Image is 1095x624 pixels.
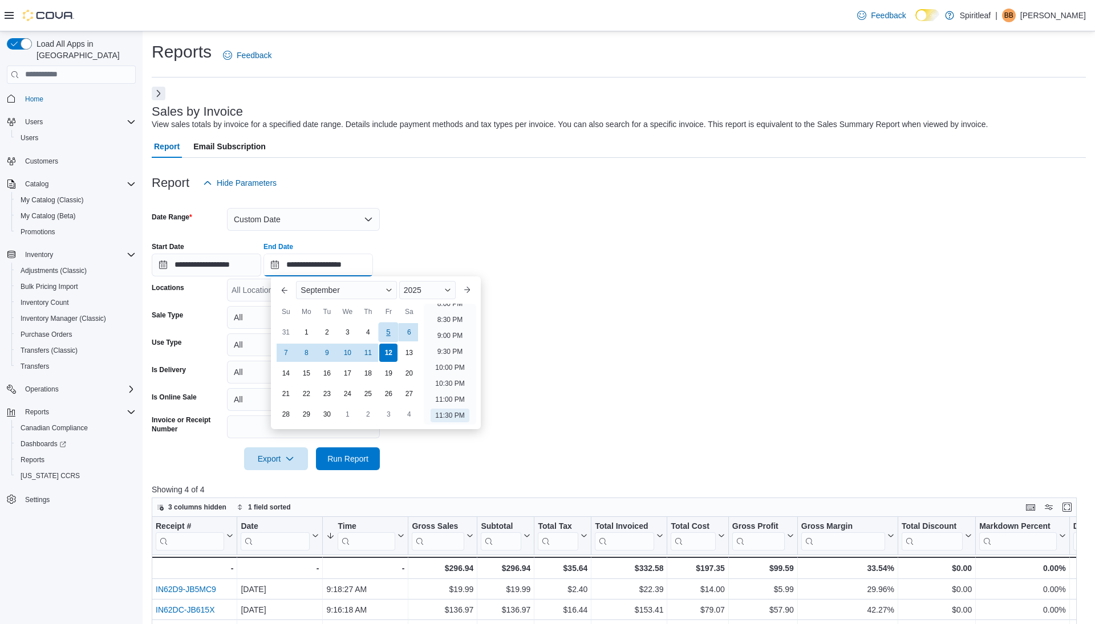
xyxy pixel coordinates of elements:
[801,561,894,575] div: 33.54%
[412,603,473,617] div: $136.97
[25,385,59,394] span: Operations
[412,521,464,550] div: Gross Sales
[359,364,377,382] div: day-18
[16,225,136,239] span: Promotions
[318,364,336,382] div: day-16
[1002,9,1016,22] div: Bobby B
[979,521,1056,550] div: Markdown Percent
[481,603,530,617] div: $136.97
[433,329,468,342] li: 9:00 PM
[2,91,140,107] button: Home
[412,561,473,575] div: $296.94
[156,521,224,532] div: Receipt #
[16,344,82,357] a: Transfers (Classic)
[25,407,49,417] span: Reports
[277,303,295,321] div: Su
[16,421,92,435] a: Canadian Compliance
[11,342,140,358] button: Transfers (Classic)
[297,323,315,341] div: day-1
[979,521,1065,550] button: Markdown Percent
[156,585,216,594] a: IN62D9-JB5MC9
[227,333,380,356] button: All
[431,361,469,374] li: 10:00 PM
[21,177,136,191] span: Catalog
[11,263,140,279] button: Adjustments (Classic)
[277,344,295,362] div: day-7
[326,582,404,596] div: 9:18:27 AM
[241,521,310,550] div: Date
[16,225,60,239] a: Promotions
[152,484,1086,495] p: Showing 4 of 4
[379,364,398,382] div: day-19
[801,603,894,617] div: 42.27%
[152,415,222,434] label: Invoice or Receipt Number
[595,561,663,575] div: $332.58
[458,281,476,299] button: Next month
[359,344,377,362] div: day-11
[801,521,894,550] button: Gross Margin
[16,453,136,467] span: Reports
[251,447,301,470] span: Export
[16,328,77,341] a: Purchase Orders
[11,295,140,311] button: Inventory Count
[21,405,54,419] button: Reports
[338,385,356,403] div: day-24
[400,323,418,341] div: day-6
[338,364,356,382] div: day-17
[16,344,136,357] span: Transfers (Classic)
[318,385,336,403] div: day-23
[152,176,189,190] h3: Report
[318,344,336,362] div: day-9
[155,561,233,575] div: -
[1060,500,1074,514] button: Enter fullscreen
[732,521,785,550] div: Gross Profit
[21,405,136,419] span: Reports
[21,227,55,236] span: Promotions
[152,213,192,222] label: Date Range
[16,312,111,325] a: Inventory Manager (Classic)
[379,344,398,362] div: day-12
[400,364,418,382] div: day-20
[902,521,963,532] div: Total Discount
[326,521,404,550] button: Time
[481,582,530,596] div: $19.99
[801,582,894,596] div: 29.96%
[25,250,53,259] span: Inventory
[152,119,988,130] div: View sales totals by invoice for a specified date range. Details include payment methods and tax ...
[359,385,377,403] div: day-25
[379,405,398,423] div: day-3
[296,281,396,299] div: Button. Open the month selector. September is currently selected.
[732,561,794,575] div: $99.59
[2,404,140,420] button: Reports
[595,521,654,550] div: Total Invoiced
[979,521,1056,532] div: Markdown Percent
[227,388,380,411] button: All
[671,521,715,532] div: Total Cost
[902,521,972,550] button: Total Discount
[21,423,88,433] span: Canadian Compliance
[218,44,276,67] a: Feedback
[902,561,972,575] div: $0.00
[156,521,233,550] button: Receipt #
[400,303,418,321] div: Sa
[217,177,277,189] span: Hide Parameters
[338,521,395,532] div: Time
[338,405,356,423] div: day-1
[11,468,140,484] button: [US_STATE] CCRS
[32,38,136,61] span: Load All Apps in [GEOGRAPHIC_DATA]
[595,521,654,532] div: Total Invoiced
[902,603,972,617] div: $0.00
[16,437,71,451] a: Dashboards
[1020,9,1086,22] p: [PERSON_NAME]
[21,492,136,506] span: Settings
[2,114,140,130] button: Users
[21,195,84,205] span: My Catalog (Classic)
[152,254,261,276] input: Press the down key to open a popover containing a calendar.
[152,283,184,292] label: Locations
[21,314,106,323] span: Inventory Manager (Classic)
[275,281,294,299] button: Previous Month
[902,521,963,550] div: Total Discount
[21,115,47,129] button: Users
[2,491,140,507] button: Settings
[359,405,377,423] div: day-2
